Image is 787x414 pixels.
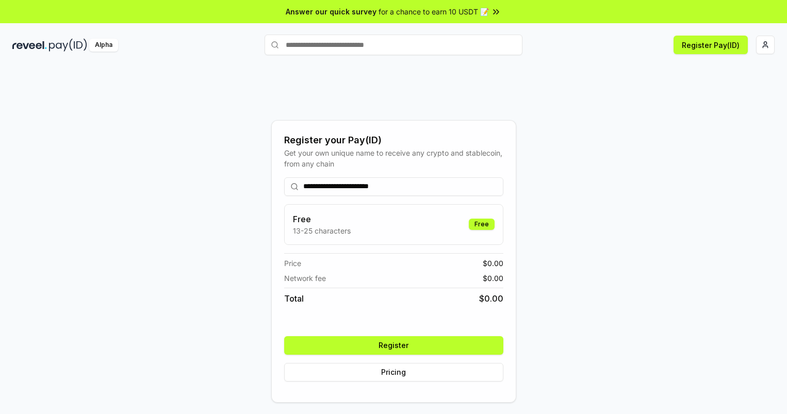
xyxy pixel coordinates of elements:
[284,133,503,147] div: Register your Pay(ID)
[293,225,351,236] p: 13-25 characters
[89,39,118,52] div: Alpha
[379,6,489,17] span: for a chance to earn 10 USDT 📝
[469,219,495,230] div: Free
[284,336,503,355] button: Register
[483,273,503,284] span: $ 0.00
[479,292,503,305] span: $ 0.00
[483,258,503,269] span: $ 0.00
[284,292,304,305] span: Total
[293,213,351,225] h3: Free
[12,39,47,52] img: reveel_dark
[286,6,376,17] span: Answer our quick survey
[284,273,326,284] span: Network fee
[674,36,748,54] button: Register Pay(ID)
[284,258,301,269] span: Price
[49,39,87,52] img: pay_id
[284,147,503,169] div: Get your own unique name to receive any crypto and stablecoin, from any chain
[284,363,503,382] button: Pricing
